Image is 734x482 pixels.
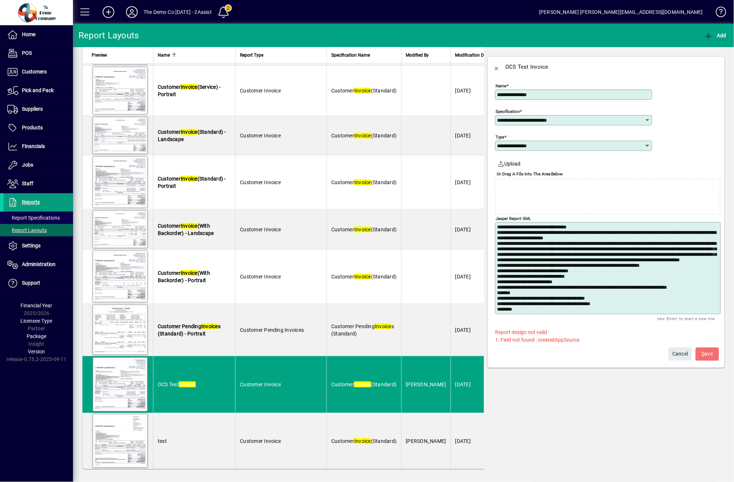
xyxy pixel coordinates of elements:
[201,323,218,329] em: Invoice
[158,129,226,142] span: Customer (Standard) - Landscape
[331,179,397,185] span: Customer (Standard)
[240,133,281,138] span: Customer Invoice
[4,26,73,44] a: Home
[4,100,73,118] a: Suppliers
[22,125,43,130] span: Products
[181,129,198,135] em: Invoice
[7,227,47,233] span: Report Layouts
[4,224,73,236] a: Report Layouts
[7,215,60,221] span: Report Specifications
[22,199,40,205] span: Reports
[451,155,501,209] td: [DATE]
[181,270,198,276] em: Invoice
[354,274,371,280] em: Invoice
[4,175,73,193] a: Staff
[4,63,73,81] a: Customers
[4,81,73,100] a: Pick and Pack
[22,69,47,75] span: Customers
[406,438,446,444] span: [PERSON_NAME]
[22,87,54,93] span: Pick and Pack
[354,88,371,94] em: Invoice
[240,51,263,59] span: Report Type
[505,61,548,73] div: OCS Test Invoice
[22,106,43,112] span: Suppliers
[496,134,504,140] mat-label: Type
[22,261,56,267] span: Administration
[495,157,524,170] button: Upload
[240,88,281,94] span: Customer Invoice
[158,438,167,444] span: test
[669,348,692,361] button: Cancel
[331,382,397,387] span: Customer (Standard)
[240,438,281,444] span: Customer Invoice
[451,116,501,155] td: [DATE]
[92,51,107,59] span: Preview
[331,438,397,444] span: Customer (Standard)
[539,6,703,18] div: [PERSON_NAME] [PERSON_NAME][EMAIL_ADDRESS][DOMAIN_NAME]
[158,223,214,236] span: Customer (With Backorder) - Landscape
[22,280,40,286] span: Support
[4,137,73,156] a: Financials
[331,323,394,337] span: Customer Pending s (Standard)
[354,382,371,387] em: Invoice
[354,438,371,444] em: Invoice
[22,162,33,168] span: Jobs
[21,303,53,308] span: Financial Year
[97,5,120,19] button: Add
[120,5,144,19] button: Profile
[451,250,501,304] td: [DATE]
[451,304,501,356] td: [DATE]
[4,119,73,137] a: Products
[354,179,371,185] em: Invoice
[4,156,73,174] a: Jobs
[455,51,490,59] span: Modification Date
[331,88,397,94] span: Customer (Standard)
[702,351,705,357] span: S
[4,255,73,274] a: Administration
[495,328,678,344] mat-error: Report design not valid : 1. Field not found : createdAppSource
[496,109,520,114] mat-label: Specification
[696,348,719,361] button: Save
[22,243,41,248] span: Settings
[240,327,304,333] span: Customer Pending Invoices
[496,83,506,88] mat-label: Name
[702,348,713,360] span: ave
[158,382,196,387] span: OCS Test
[4,274,73,292] a: Support
[240,51,322,59] div: Report Type
[181,176,198,182] em: Invoice
[451,66,501,116] td: [DATE]
[179,382,196,387] em: Invoice
[331,133,397,138] span: Customer (Standard)
[354,227,371,232] em: Invoice
[451,356,501,413] td: [DATE]
[158,323,221,337] span: Customer Pending s (Standard) - Portrait
[21,318,53,324] span: Licensee Type
[331,51,397,59] div: Specification Name
[79,30,139,41] div: Report Layouts
[4,237,73,255] a: Settings
[488,58,505,76] button: Back
[158,270,210,283] span: Customer (With Backorder) - Portrait
[240,179,281,185] span: Customer Invoice
[22,143,45,149] span: Financials
[144,6,212,18] div: The Demo Co [DATE] - 2Assist
[498,160,521,168] span: Upload
[22,31,35,37] span: Home
[27,333,46,339] span: Package
[158,51,170,59] span: Name
[158,84,221,97] span: Customer (Service) - Portrait
[4,212,73,224] a: Report Specifications
[4,44,73,62] a: POS
[181,84,198,90] em: Invoice
[331,274,397,280] span: Customer (Standard)
[331,227,397,232] span: Customer (Standard)
[22,50,32,56] span: POS
[406,382,446,387] span: [PERSON_NAME]
[28,349,45,354] span: Version
[451,209,501,250] td: [DATE]
[331,51,370,59] span: Specification Name
[181,223,198,229] em: Invoice
[375,323,391,329] em: Invoice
